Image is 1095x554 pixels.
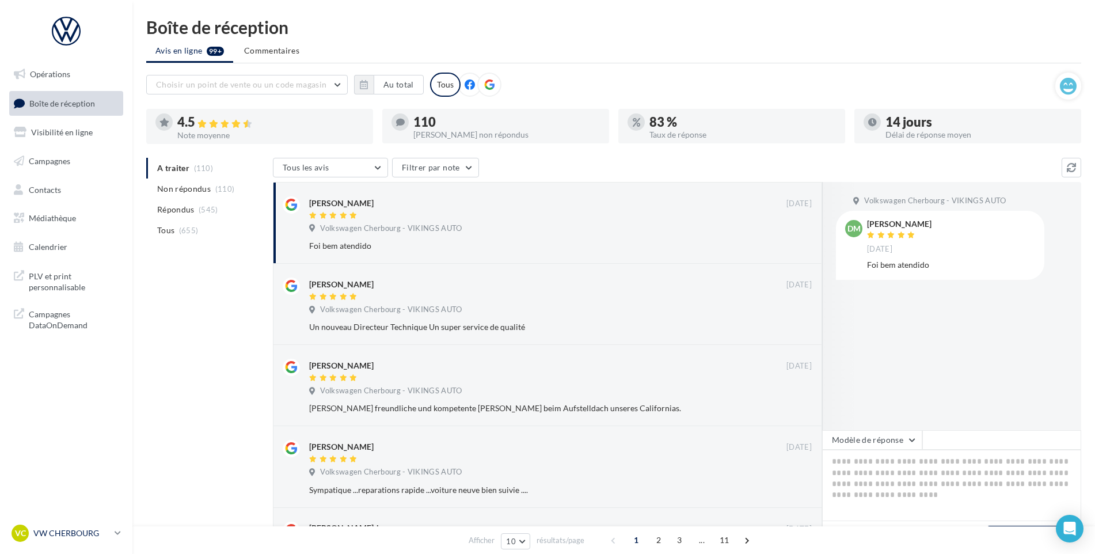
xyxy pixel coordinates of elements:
[867,244,892,255] span: [DATE]
[867,220,931,228] div: [PERSON_NAME]
[693,531,711,549] span: ...
[7,149,126,173] a: Campagnes
[29,98,95,108] span: Boîte de réception
[29,306,119,331] span: Campagnes DataOnDemand
[309,279,374,290] div: [PERSON_NAME]
[506,537,516,546] span: 10
[29,213,76,223] span: Médiathèque
[847,223,861,234] span: DM
[9,522,123,544] a: VC VW CHERBOURG
[7,235,126,259] a: Calendrier
[309,403,737,414] div: [PERSON_NAME] freundliche und kompetente [PERSON_NAME] beim Aufstelldach unseres Californias.
[885,131,1072,139] div: Délai de réponse moyen
[649,531,668,549] span: 2
[392,158,479,177] button: Filtrer par note
[7,178,126,202] a: Contacts
[309,484,737,496] div: Sympatique ...reparations rapide ...voiture neuve bien suivie ....
[29,156,70,166] span: Campagnes
[309,522,394,534] div: [PERSON_NAME]-horn
[30,69,70,79] span: Opérations
[215,184,235,193] span: (110)
[29,184,61,194] span: Contacts
[273,158,388,177] button: Tous les avis
[309,240,737,252] div: Foi bem atendido
[156,79,326,89] span: Choisir un point de vente ou un code magasin
[179,226,199,235] span: (655)
[670,531,689,549] span: 3
[501,533,530,549] button: 10
[15,528,26,539] span: VC
[309,198,374,209] div: [PERSON_NAME]
[320,386,462,396] span: Volkswagen Cherbourg - VIKINGS AUTO
[309,360,374,371] div: [PERSON_NAME]
[320,467,462,477] span: Volkswagen Cherbourg - VIKINGS AUTO
[283,162,329,172] span: Tous les avis
[354,75,424,94] button: Au total
[29,242,67,252] span: Calendrier
[7,264,126,298] a: PLV et print personnalisable
[7,120,126,145] a: Visibilité en ligne
[244,45,299,55] span: Commentaires
[715,531,734,549] span: 11
[867,259,1035,271] div: Foi bem atendido
[157,204,195,215] span: Répondus
[627,531,645,549] span: 1
[146,75,348,94] button: Choisir un point de vente ou un code magasin
[7,206,126,230] a: Médiathèque
[413,116,600,128] div: 110
[786,442,812,453] span: [DATE]
[1056,515,1083,542] div: Open Intercom Messenger
[177,116,364,129] div: 4.5
[320,223,462,234] span: Volkswagen Cherbourg - VIKINGS AUTO
[7,62,126,86] a: Opérations
[33,528,110,539] p: VW CHERBOURG
[786,361,812,371] span: [DATE]
[309,441,374,453] div: [PERSON_NAME]
[537,535,584,546] span: résultats/page
[822,430,922,450] button: Modèle de réponse
[157,225,174,236] span: Tous
[649,131,836,139] div: Taux de réponse
[146,18,1081,36] div: Boîte de réception
[7,302,126,336] a: Campagnes DataOnDemand
[7,91,126,116] a: Boîte de réception
[199,205,218,214] span: (545)
[29,268,119,293] span: PLV et print personnalisable
[469,535,495,546] span: Afficher
[430,73,461,97] div: Tous
[649,116,836,128] div: 83 %
[31,127,93,137] span: Visibilité en ligne
[320,305,462,315] span: Volkswagen Cherbourg - VIKINGS AUTO
[786,524,812,534] span: [DATE]
[786,280,812,290] span: [DATE]
[885,116,1072,128] div: 14 jours
[864,196,1006,206] span: Volkswagen Cherbourg - VIKINGS AUTO
[374,75,424,94] button: Au total
[177,131,364,139] div: Note moyenne
[309,321,737,333] div: Un nouveau Directeur Technique Un super service de qualité
[157,183,211,195] span: Non répondus
[786,199,812,209] span: [DATE]
[413,131,600,139] div: [PERSON_NAME] non répondus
